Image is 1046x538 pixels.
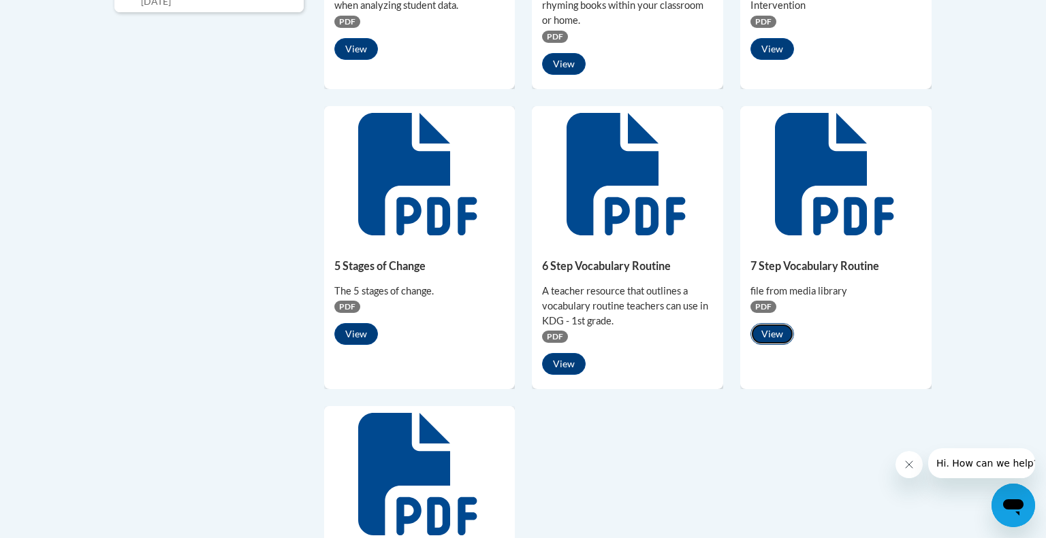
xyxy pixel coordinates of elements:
iframe: Close message [896,451,923,478]
span: PDF [334,16,360,28]
span: PDF [750,301,776,313]
span: PDF [542,331,568,343]
button: View [750,323,794,345]
div: A teacher resource that outlines a vocabulary routine teachers can use in KDG - 1st grade. [542,284,713,329]
iframe: Button to launch messaging window [992,484,1035,527]
h5: 5 Stages of Change [334,259,505,272]
span: PDF [542,31,568,43]
label: Cox Campus Structured Literacy Certificate Exam [141,10,294,39]
iframe: Message from company [928,448,1035,478]
button: View [334,38,378,60]
span: PDF [334,301,360,313]
button: View [334,323,378,345]
span: Hi. How can we help? [8,10,110,20]
button: View [542,353,586,375]
h5: 6 Step Vocabulary Routine [542,259,713,272]
button: View [750,38,794,60]
button: View [542,53,586,75]
span: PDF [750,16,776,28]
div: file from media library [750,284,921,299]
h5: 7 Step Vocabulary Routine [750,259,921,272]
div: The 5 stages of change. [334,284,505,299]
